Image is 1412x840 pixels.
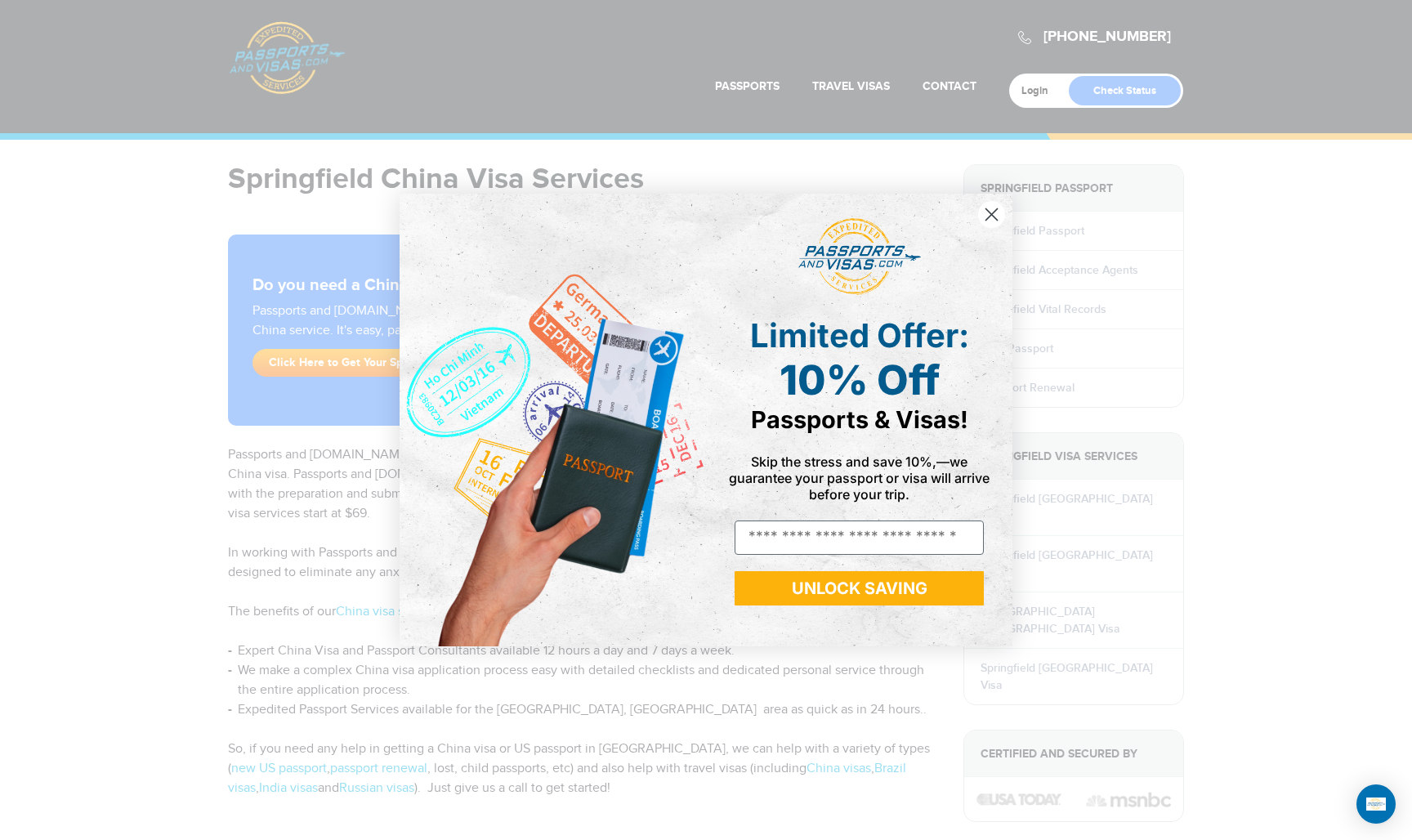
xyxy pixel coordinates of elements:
span: Skip the stress and save 10%,—we guarantee your passport or visa will arrive before your trip. [729,454,990,503]
button: UNLOCK SAVING [735,571,984,605]
span: Passports & Visas! [751,405,968,434]
div: Open Intercom Messenger [1356,784,1396,824]
span: 10% Off [780,355,940,404]
img: passports and visas [798,218,921,295]
button: Close dialog [977,200,1006,229]
span: Limited Offer: [750,315,969,355]
img: de9cda0d-0715-46ca-9a25-073762a91ba7.png [400,194,706,646]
